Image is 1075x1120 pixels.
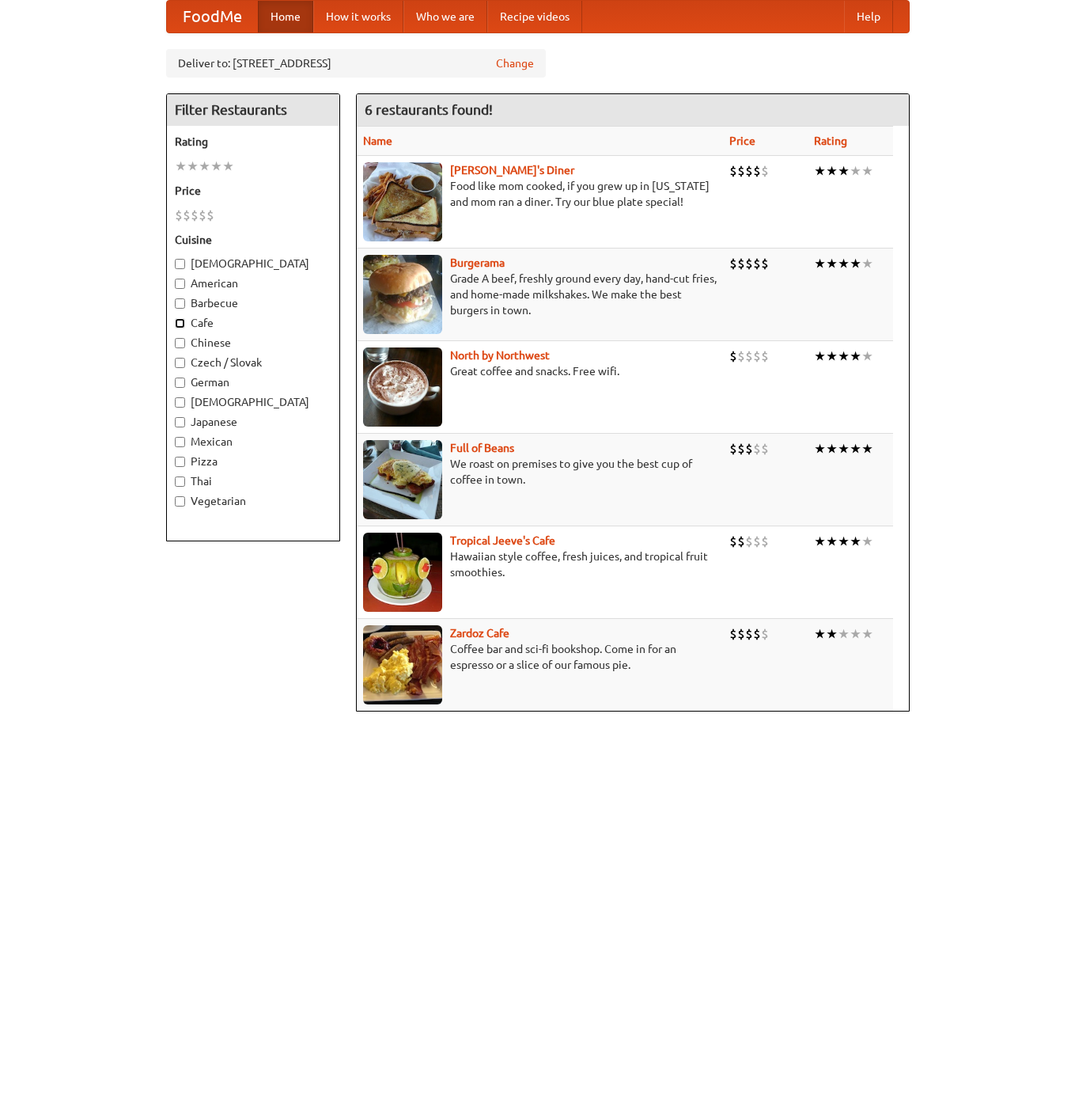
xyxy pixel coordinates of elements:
[496,55,534,71] a: Change
[450,442,514,454] b: Full of Beans
[365,102,493,117] ng-pluralize: 6 restaurants found!
[175,207,183,224] li: $
[175,158,187,175] li: ★
[175,374,331,390] label: German
[826,255,838,272] li: ★
[761,533,769,550] li: $
[363,271,717,318] p: Grade A beef, freshly ground every day, hand-cut fries, and home-made milkshakes. We make the bes...
[753,533,761,550] li: $
[826,347,838,365] li: ★
[729,625,737,643] li: $
[166,49,546,78] div: Deliver to: [STREET_ADDRESS]
[844,1,893,32] a: Help
[826,162,838,180] li: ★
[258,1,313,32] a: Home
[167,1,258,32] a: FoodMe
[838,625,850,643] li: ★
[814,255,826,272] li: ★
[737,440,745,457] li: $
[175,496,185,507] input: Vegetarian
[838,347,850,365] li: ★
[814,347,826,365] li: ★
[826,440,838,457] li: ★
[175,279,185,289] input: American
[175,414,331,430] label: Japanese
[838,533,850,550] li: ★
[363,178,717,210] p: Food like mom cooked, if you grew up in [US_STATE] and mom ran a diner. Try our blue plate special!
[450,534,555,547] b: Tropical Jeeve's Cafe
[814,440,826,457] li: ★
[175,259,185,269] input: [DEMOGRAPHIC_DATA]
[450,349,550,362] a: North by Northwest
[745,255,753,272] li: $
[175,295,331,311] label: Barbecue
[850,625,861,643] li: ★
[850,255,861,272] li: ★
[761,255,769,272] li: $
[761,625,769,643] li: $
[814,135,847,147] a: Rating
[850,533,861,550] li: ★
[363,162,442,241] img: sallys.jpg
[363,135,392,147] a: Name
[363,549,717,580] p: Hawaiian style coffee, fresh juices, and tropical fruit smoothies.
[313,1,403,32] a: How it works
[450,627,509,640] a: Zardoz Cafe
[175,134,331,150] h5: Rating
[729,440,737,457] li: $
[487,1,582,32] a: Recipe videos
[729,347,737,365] li: $
[729,533,737,550] li: $
[210,158,222,175] li: ★
[753,162,761,180] li: $
[814,533,826,550] li: ★
[363,347,442,427] img: north.jpg
[175,434,331,450] label: Mexican
[183,207,191,224] li: $
[745,347,753,365] li: $
[826,533,838,550] li: ★
[761,347,769,365] li: $
[745,162,753,180] li: $
[199,158,210,175] li: ★
[175,355,331,370] label: Czech / Slovak
[199,207,206,224] li: $
[753,255,761,272] li: $
[861,162,873,180] li: ★
[450,256,505,269] a: Burgerama
[838,440,850,457] li: ★
[729,255,737,272] li: $
[745,440,753,457] li: $
[175,298,185,309] input: Barbecue
[745,533,753,550] li: $
[737,625,745,643] li: $
[363,641,717,673] p: Coffee bar and sci-fi bookshop. Come in for an espresso or a slice of our famous pie.
[175,232,331,248] h5: Cuisine
[826,625,838,643] li: ★
[838,255,850,272] li: ★
[175,318,185,328] input: Cafe
[729,162,737,180] li: $
[175,397,185,408] input: [DEMOGRAPHIC_DATA]
[861,255,873,272] li: ★
[175,457,185,467] input: Pizza
[363,363,717,379] p: Great coffee and snacks. Free wifi.
[191,207,199,224] li: $
[175,275,331,291] label: American
[814,162,826,180] li: ★
[753,625,761,643] li: $
[861,440,873,457] li: ★
[175,454,331,469] label: Pizza
[450,164,574,177] a: [PERSON_NAME]'s Diner
[175,256,331,271] label: [DEMOGRAPHIC_DATA]
[175,417,185,427] input: Japanese
[363,440,442,519] img: beans.jpg
[175,338,185,348] input: Chinese
[850,162,861,180] li: ★
[753,347,761,365] li: $
[363,456,717,488] p: We roast on premises to give you the best cup of coffee in town.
